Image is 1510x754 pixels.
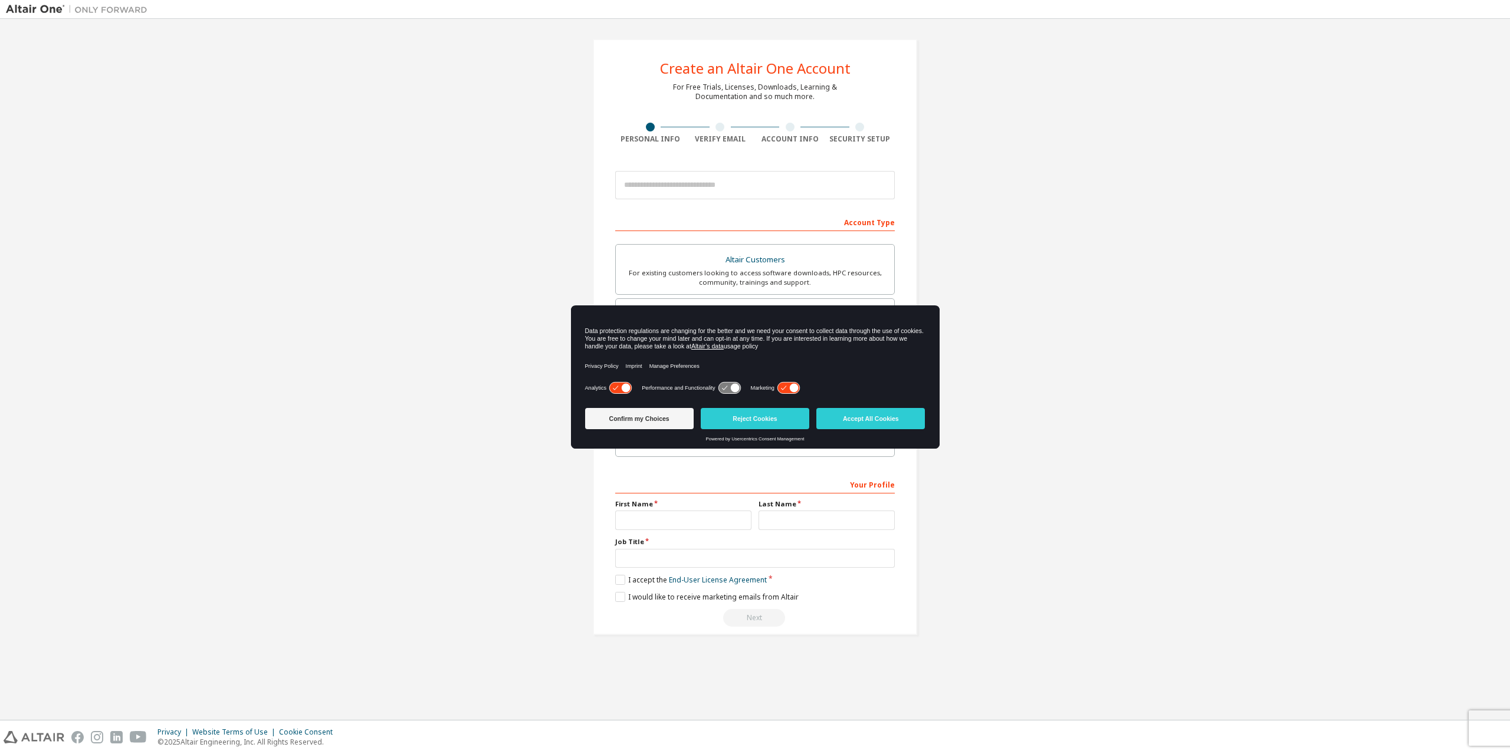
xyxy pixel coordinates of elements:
[157,737,340,747] p: © 2025 Altair Engineering, Inc. All Rights Reserved.
[623,252,887,268] div: Altair Customers
[759,499,895,509] label: Last Name
[685,134,756,144] div: Verify Email
[71,731,84,743] img: facebook.svg
[615,609,895,627] div: Read and acccept EULA to continue
[615,212,895,231] div: Account Type
[660,61,851,75] div: Create an Altair One Account
[615,537,895,546] label: Job Title
[615,475,895,493] div: Your Profile
[157,727,192,737] div: Privacy
[279,727,340,737] div: Cookie Consent
[130,731,147,743] img: youtube.svg
[615,134,685,144] div: Personal Info
[91,731,103,743] img: instagram.svg
[615,592,799,602] label: I would like to receive marketing emails from Altair
[615,575,767,585] label: I accept the
[4,731,64,743] img: altair_logo.svg
[615,499,751,509] label: First Name
[192,727,279,737] div: Website Terms of Use
[755,134,825,144] div: Account Info
[6,4,153,15] img: Altair One
[673,83,837,101] div: For Free Trials, Licenses, Downloads, Learning & Documentation and so much more.
[669,575,767,585] a: End-User License Agreement
[623,268,887,287] div: For existing customers looking to access software downloads, HPC resources, community, trainings ...
[110,731,123,743] img: linkedin.svg
[825,134,895,144] div: Security Setup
